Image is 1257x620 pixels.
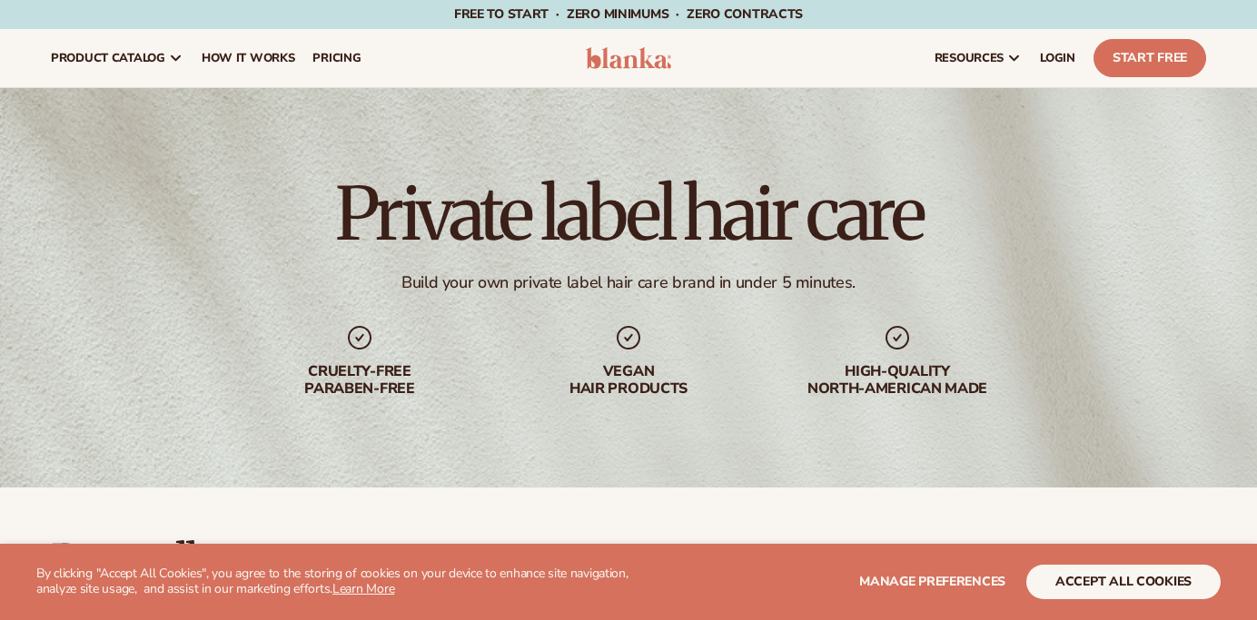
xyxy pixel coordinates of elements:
h1: Private label hair care [335,178,922,251]
a: pricing [303,29,370,87]
img: logo [586,47,671,69]
span: product catalog [51,51,165,65]
div: Build your own private label hair care brand in under 5 minutes. [401,272,856,293]
div: cruelty-free paraben-free [243,363,476,398]
span: LOGIN [1040,51,1075,65]
a: How It Works [193,29,304,87]
a: Learn More [332,580,394,597]
span: Manage preferences [859,573,1005,590]
div: High-quality North-american made [781,363,1014,398]
span: pricing [312,51,361,65]
a: resources [925,29,1031,87]
h2: Best sellers [51,538,651,586]
div: Vegan hair products [512,363,745,398]
p: By clicking "Accept All Cookies", you agree to the storing of cookies on your device to enhance s... [36,566,635,597]
a: Start Free [1094,39,1206,77]
span: Free to start · ZERO minimums · ZERO contracts [454,5,803,23]
a: product catalog [42,29,193,87]
span: How It Works [202,51,295,65]
button: accept all cookies [1026,565,1221,599]
span: resources [935,51,1004,65]
a: LOGIN [1031,29,1084,87]
button: Manage preferences [859,565,1005,599]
